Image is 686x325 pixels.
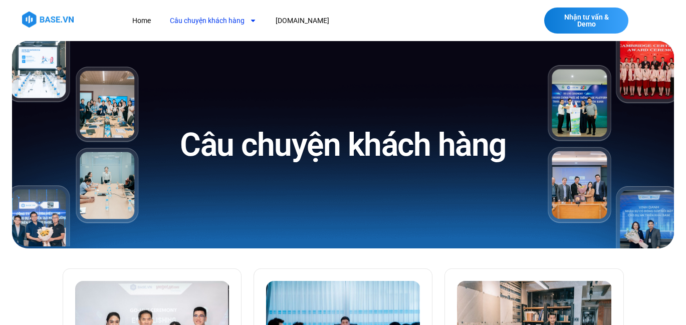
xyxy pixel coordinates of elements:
a: Câu chuyện khách hàng [162,12,264,30]
span: Nhận tư vấn & Demo [554,14,618,28]
nav: Menu [125,12,490,30]
a: Home [125,12,158,30]
a: [DOMAIN_NAME] [268,12,337,30]
h1: Câu chuyện khách hàng [180,124,506,166]
a: Nhận tư vấn & Demo [544,8,628,34]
